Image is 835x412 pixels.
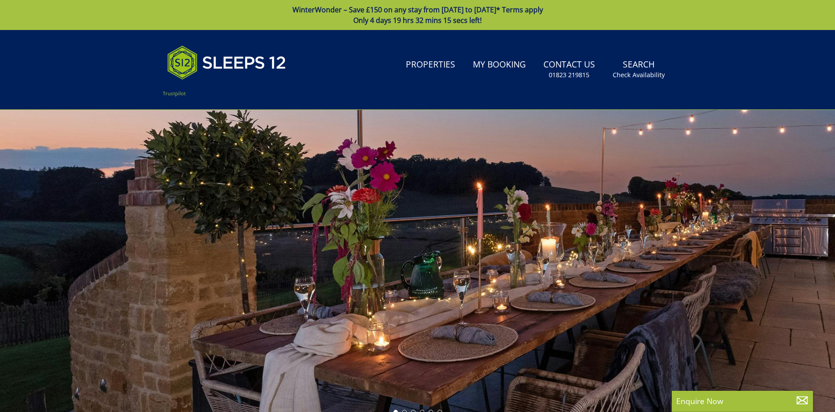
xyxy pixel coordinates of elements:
[549,71,589,79] small: 01823 219815
[469,55,529,75] a: My Booking
[676,395,809,407] p: Enquire Now
[167,41,286,85] img: Sleeps 12
[609,55,668,84] a: SearchCheck Availability
[353,15,482,25] span: Only 4 days 19 hrs 32 mins 15 secs left!
[613,71,665,79] small: Check Availability
[402,55,459,75] a: Properties
[540,55,599,84] a: Contact Us01823 219815
[163,90,186,97] a: Trustpilot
